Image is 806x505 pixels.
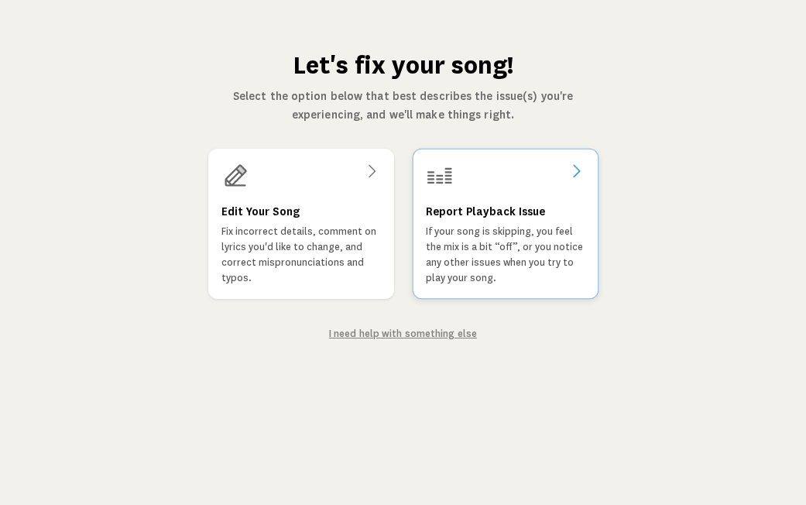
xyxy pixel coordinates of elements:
[425,202,544,221] h3: Report Playback Issue
[329,328,477,339] a: I need help with something else
[207,87,600,124] p: Select the option below that best describes the issue(s) you're experiencing, and we'll make thin...
[413,149,598,299] a: Report Playback IssueIf your song is skipping, you feel the mix is a bit “off”, or you notice any...
[221,224,381,286] p: Fix incorrect details, comment on lyrics you'd like to change, and correct mispronunciations and ...
[221,202,300,221] h3: Edit Your Song
[425,224,585,286] p: If your song is skipping, you feel the mix is a bit “off”, or you notice any other issues when yo...
[208,149,394,299] a: Edit Your SongFix incorrect details, comment on lyrics you'd like to change, and correct mispronu...
[207,50,600,81] h1: Let's fix your song!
